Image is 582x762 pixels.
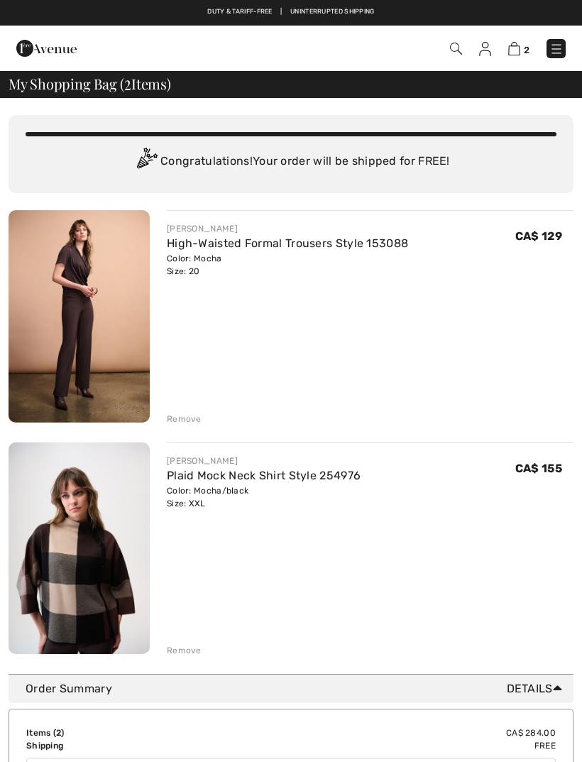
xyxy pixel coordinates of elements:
[167,484,361,510] div: Color: Mocha/black Size: XXL
[213,739,556,752] td: Free
[26,148,556,176] div: Congratulations! Your order will be shipped for FREE!
[16,34,77,62] img: 1ère Avenue
[16,40,77,54] a: 1ère Avenue
[167,413,202,425] div: Remove
[9,442,150,655] img: Plaid Mock Neck Shirt Style 254976
[132,148,160,176] img: Congratulation2.svg
[450,43,462,55] img: Search
[124,73,131,92] span: 2
[56,728,61,738] span: 2
[515,462,562,475] span: CA$ 155
[9,210,150,423] img: High-Waisted Formal Trousers Style 153088
[167,469,361,482] a: Plaid Mock Neck Shirt Style 254976
[508,42,520,55] img: Shopping Bag
[26,680,568,697] div: Order Summary
[515,229,562,243] span: CA$ 129
[213,726,556,739] td: CA$ 284.00
[524,45,529,55] span: 2
[26,726,213,739] td: Items ( )
[167,222,408,235] div: [PERSON_NAME]
[167,236,408,250] a: High-Waisted Formal Trousers Style 153088
[549,42,564,56] img: Menu
[167,252,408,278] div: Color: Mocha Size: 20
[26,739,213,752] td: Shipping
[167,455,361,467] div: [PERSON_NAME]
[508,40,529,57] a: 2
[167,644,202,657] div: Remove
[9,77,171,91] span: My Shopping Bag ( Items)
[507,680,568,697] span: Details
[479,42,491,56] img: My Info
